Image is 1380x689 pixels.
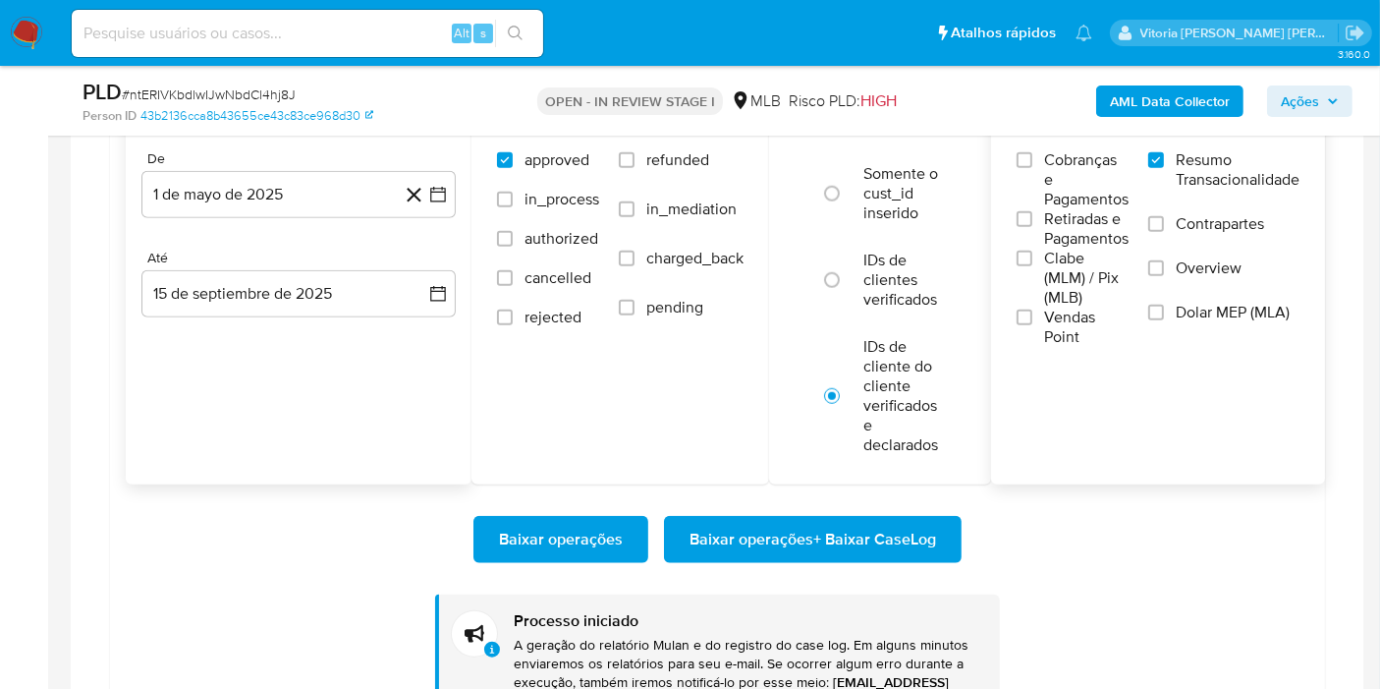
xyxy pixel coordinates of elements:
[1076,25,1092,41] a: Notificações
[1267,86,1352,117] button: Ações
[1345,23,1365,43] a: Sair
[1110,86,1230,117] b: AML Data Collector
[951,23,1056,43] span: Atalhos rápidos
[122,85,296,104] span: # ntERIVKbdlwIJwNbdCl4hj8J
[537,87,723,115] p: OPEN - IN REVIEW STAGE I
[454,24,469,42] span: Alt
[140,107,373,125] a: 43b2136cca8b43655ce43c83ce968d30
[72,21,543,46] input: Pesquise usuários ou casos...
[860,89,897,112] span: HIGH
[495,20,535,47] button: search-icon
[789,90,897,112] span: Risco PLD:
[1338,46,1370,62] span: 3.160.0
[1281,86,1319,117] span: Ações
[1096,86,1243,117] button: AML Data Collector
[731,90,781,112] div: MLB
[83,76,122,107] b: PLD
[480,24,486,42] span: s
[1140,24,1339,42] p: vitoria.caldeira@mercadolivre.com
[83,107,137,125] b: Person ID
